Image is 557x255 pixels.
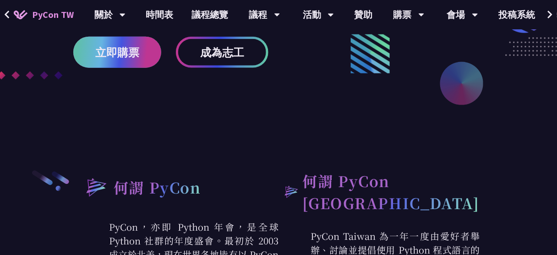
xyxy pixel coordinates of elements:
[278,180,303,203] img: heading-bullet
[303,170,480,214] h2: 何謂 PyCon [GEOGRAPHIC_DATA]
[200,47,244,58] span: 成為志工
[176,37,268,68] a: 成為志工
[5,3,83,26] a: PyCon TW
[32,8,74,22] span: PyCon TW
[14,10,27,19] img: Home icon of PyCon TW 2025
[73,37,161,68] a: 立即購票
[95,47,139,58] span: 立即購票
[77,170,114,205] img: heading-bullet
[114,176,201,198] h2: 何謂 PyCon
